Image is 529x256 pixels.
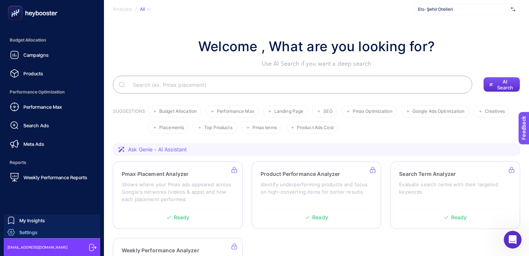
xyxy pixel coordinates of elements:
span: Settings [19,229,37,235]
span: Landing Page [274,109,303,114]
span: Analysis [113,6,132,12]
span: Campaigns [23,52,49,58]
a: Search Ads [6,118,98,133]
div: Send us a messageWe will reply as soon as we can [7,87,141,115]
span: [EMAIL_ADDRESS][DOMAIN_NAME] [7,244,68,250]
span: Products [23,70,43,76]
img: Profile image for Sahin [101,12,116,27]
img: svg%3e [511,6,515,13]
div: All [140,6,150,12]
span: Ask Genie - AI Assistant [128,146,187,153]
a: Weekly Performance Reports [6,170,98,185]
span: / [135,6,137,12]
a: Product Performance AnalyzerIdentify underperforming products and focus on high-converting items ... [252,161,382,229]
span: Performance Max [23,104,62,110]
input: Search [127,74,466,95]
span: Budget Allocation [159,109,197,114]
a: Products [6,66,98,81]
p: Hi there 👋 [15,53,134,65]
p: How can we help? [15,65,134,78]
span: Performance Max [217,109,254,114]
a: Performance Max [6,99,98,114]
h3: SUGGESTIONS [113,108,145,134]
span: Budget Allocation [6,33,98,47]
span: Search Ads [23,122,49,128]
span: SEO [323,109,332,114]
span: Feedback [4,2,28,8]
span: Product Ads Cost [297,125,334,131]
div: We will reply as soon as we can [15,101,124,109]
iframe: Intercom live chat [504,231,522,249]
span: Top Products [204,125,232,131]
span: Placements [159,125,184,131]
div: Close [128,12,141,25]
div: Send us a message [15,93,124,101]
button: Messages [74,188,148,217]
span: Ets- Şehir Otelleri [418,6,508,12]
a: Settings [4,226,100,238]
a: Campaigns [6,47,98,62]
a: Meta Ads [6,137,98,151]
span: Meta Ads [23,141,44,147]
button: AI Search [483,77,520,92]
span: Reports [6,155,98,170]
p: Use AI Search if you want a deep search [198,59,435,68]
span: Home [29,206,45,211]
span: Creatives [485,109,505,114]
span: Messages [99,206,124,211]
img: logo [15,14,56,26]
span: AI Search [496,79,514,91]
span: Google Ads Optimization [412,109,465,114]
a: Pmax Placement AnalyzerShows where your Pmax ads appeared across Google's networks (videos & apps... [113,161,243,229]
span: Weekly Performance Reports [23,174,87,180]
span: Performance Optimization [6,85,98,99]
span: My Insights [19,217,45,223]
h1: Welcome , What are you looking for? [198,36,435,56]
span: Pmax terms [252,125,277,131]
span: Pmax Optimization [353,109,392,114]
a: My Insights [4,214,100,226]
a: Search Term AnalyzerEvaluate search terms with their targeted keywordsReady [390,161,520,229]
